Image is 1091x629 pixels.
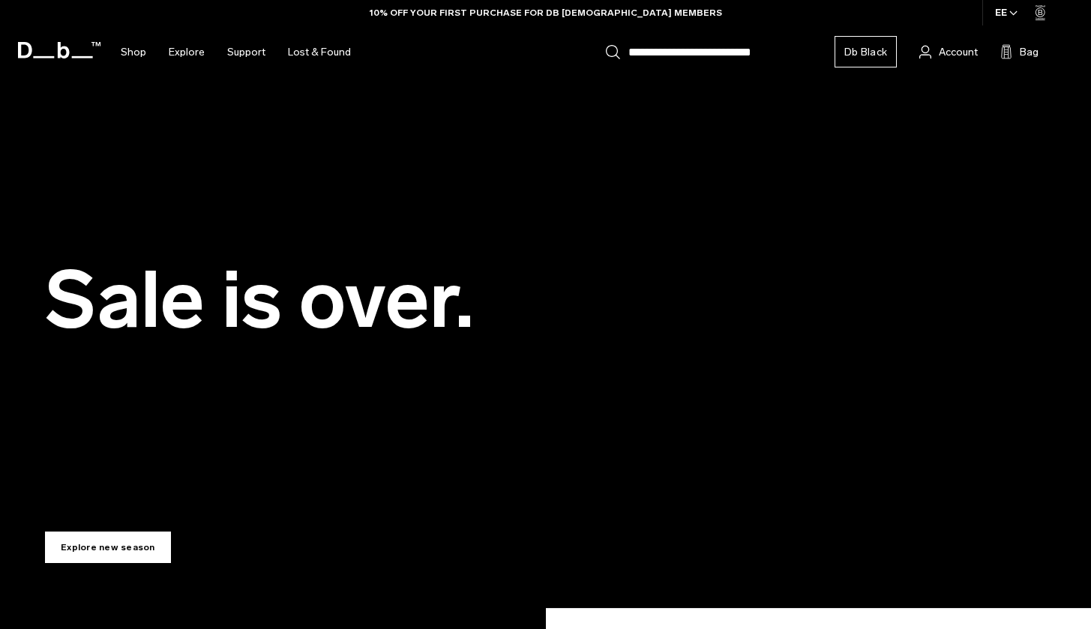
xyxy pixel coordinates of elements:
a: Explore new season [45,532,171,563]
a: Shop [121,25,146,79]
a: 10% OFF YOUR FIRST PURCHASE FOR DB [DEMOGRAPHIC_DATA] MEMBERS [370,6,722,19]
a: Explore [169,25,205,79]
a: Account [919,43,978,61]
a: Support [227,25,265,79]
a: Db Black [835,36,897,67]
span: Account [939,44,978,60]
h2: Sale is over. [45,261,474,340]
span: Bag [1020,44,1039,60]
button: Bag [1000,43,1039,61]
a: Lost & Found [288,25,351,79]
nav: Main Navigation [109,25,362,79]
